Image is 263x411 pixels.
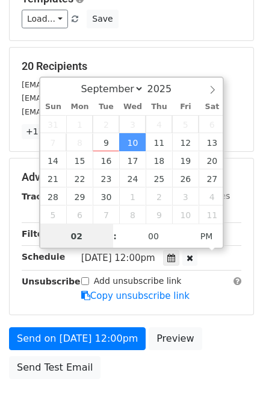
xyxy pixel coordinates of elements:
a: Send Test Email [9,356,101,379]
span: September 10, 2025 [119,133,146,151]
label: Add unsubscribe link [94,275,182,287]
span: Click to toggle [190,224,223,248]
span: Thu [146,103,172,111]
span: September 25, 2025 [146,169,172,187]
a: +17 more [22,124,72,139]
span: September 26, 2025 [172,169,199,187]
strong: Unsubscribe [22,277,81,286]
span: September 30, 2025 [93,187,119,205]
span: September 16, 2025 [93,151,119,169]
span: September 8, 2025 [66,133,93,151]
span: September 29, 2025 [66,187,93,205]
span: September 27, 2025 [199,169,225,187]
span: September 9, 2025 [93,133,119,151]
span: September 5, 2025 [172,115,199,133]
span: September 28, 2025 [40,187,67,205]
h5: Advanced [22,171,241,184]
span: September 17, 2025 [119,151,146,169]
span: October 6, 2025 [66,205,93,224]
h5: 20 Recipients [22,60,241,73]
span: September 11, 2025 [146,133,172,151]
span: September 20, 2025 [199,151,225,169]
span: Sun [40,103,67,111]
span: September 23, 2025 [93,169,119,187]
small: [EMAIL_ADDRESS][DOMAIN_NAME] [22,107,156,116]
span: [DATE] 12:00pm [81,253,155,263]
span: Fri [172,103,199,111]
span: October 2, 2025 [146,187,172,205]
span: September 4, 2025 [146,115,172,133]
a: Load... [22,10,68,28]
span: Mon [66,103,93,111]
a: Send on [DATE] 12:00pm [9,327,146,350]
iframe: Chat Widget [203,353,263,411]
input: Year [144,83,187,95]
span: August 31, 2025 [40,115,67,133]
span: Sat [199,103,225,111]
span: September 1, 2025 [66,115,93,133]
span: September 19, 2025 [172,151,199,169]
span: September 21, 2025 [40,169,67,187]
span: September 15, 2025 [66,151,93,169]
span: September 14, 2025 [40,151,67,169]
span: October 5, 2025 [40,205,67,224]
small: [EMAIL_ADDRESS][DOMAIN_NAME] [22,80,156,89]
span: September 3, 2025 [119,115,146,133]
input: Minute [117,224,190,248]
span: September 22, 2025 [66,169,93,187]
span: October 3, 2025 [172,187,199,205]
span: October 8, 2025 [119,205,146,224]
span: September 24, 2025 [119,169,146,187]
span: October 1, 2025 [119,187,146,205]
a: Copy unsubscribe link [81,290,190,301]
span: October 11, 2025 [199,205,225,224]
span: October 10, 2025 [172,205,199,224]
span: October 4, 2025 [199,187,225,205]
span: September 2, 2025 [93,115,119,133]
span: September 18, 2025 [146,151,172,169]
a: Preview [149,327,202,350]
strong: Filters [22,229,52,239]
span: September 6, 2025 [199,115,225,133]
strong: Tracking [22,192,62,201]
span: September 12, 2025 [172,133,199,151]
span: September 13, 2025 [199,133,225,151]
small: [EMAIL_ADDRESS][DOMAIN_NAME] [22,93,156,102]
strong: Schedule [22,252,65,262]
span: : [113,224,117,248]
button: Save [87,10,118,28]
span: Wed [119,103,146,111]
span: Tue [93,103,119,111]
input: Hour [40,224,114,248]
span: September 7, 2025 [40,133,67,151]
span: October 9, 2025 [146,205,172,224]
span: October 7, 2025 [93,205,119,224]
